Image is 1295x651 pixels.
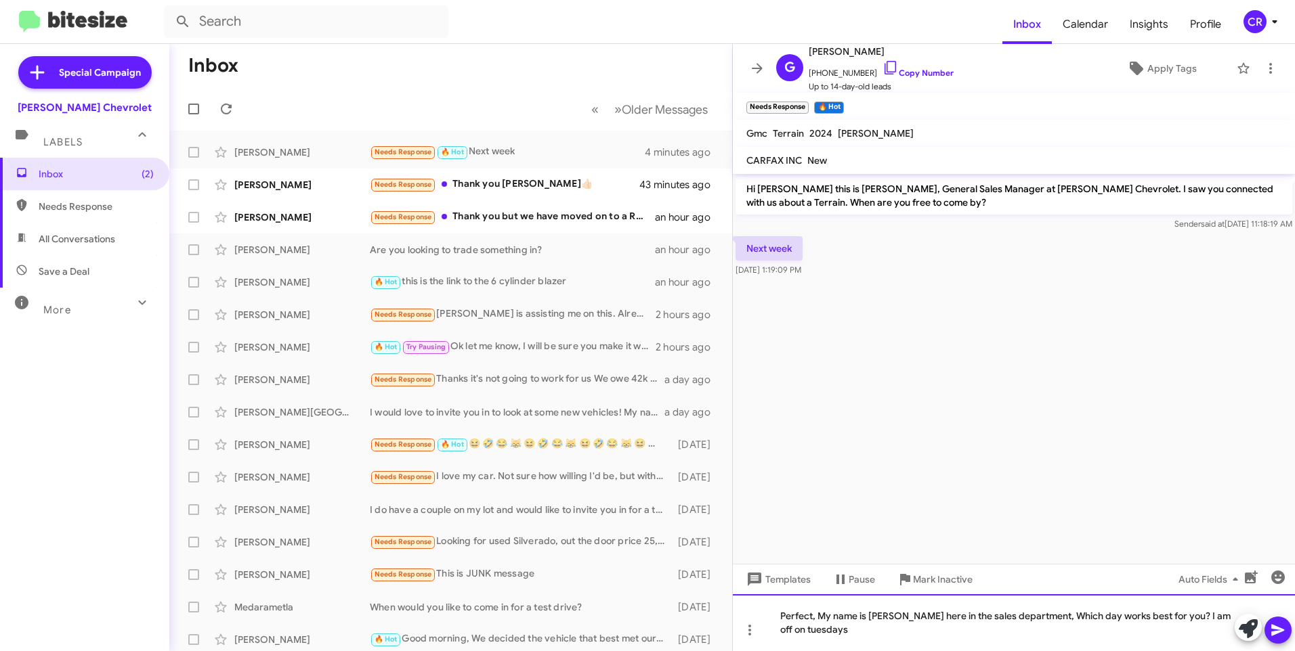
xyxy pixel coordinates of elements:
[375,537,432,546] span: Needs Response
[375,310,432,319] span: Needs Response
[664,405,721,419] div: a day ago
[736,236,803,261] p: Next week
[733,567,822,591] button: Templates
[672,600,721,614] div: [DATE]
[370,307,656,322] div: [PERSON_NAME] is assisting me on this. Already test drove the vehicle
[656,308,721,321] div: 2 hours ago
[234,633,370,646] div: [PERSON_NAME]
[672,633,721,646] div: [DATE]
[375,180,432,189] span: Needs Response
[733,594,1295,651] div: Perfect, My name is [PERSON_NAME] here in the sales department, Which day works best for you? I a...
[370,144,645,160] div: Next week
[591,101,599,118] span: «
[655,210,721,224] div: an hour ago
[583,95,607,123] button: Previous
[672,535,721,549] div: [DATE]
[375,375,432,384] span: Needs Response
[672,568,721,581] div: [DATE]
[375,342,398,351] span: 🔥 Hot
[234,568,370,581] div: [PERSON_NAME]
[39,200,154,213] span: Needs Response
[809,43,954,60] span: [PERSON_NAME]
[441,148,464,156] span: 🔥 Hot
[234,470,370,484] div: [PERSON_NAME]
[822,567,886,591] button: Pause
[838,127,914,139] span: [PERSON_NAME]
[807,154,827,166] span: New
[375,635,398,644] span: 🔥 Hot
[622,102,708,117] span: Older Messages
[655,275,721,289] div: an hour ago
[234,243,370,256] div: [PERSON_NAME]
[1168,567,1254,591] button: Auto Fields
[809,127,832,139] span: 2024
[1174,219,1292,229] span: Sender [DATE] 11:18:19 AM
[18,56,152,89] a: Special Campaign
[234,535,370,549] div: [PERSON_NAME]
[746,127,767,139] span: Gmc
[375,472,432,481] span: Needs Response
[375,212,432,221] span: Needs Response
[234,405,370,419] div: [PERSON_NAME][GEOGRAPHIC_DATA]
[1002,5,1052,44] a: Inbox
[672,503,721,516] div: [DATE]
[370,631,672,647] div: Good morning, We decided the vehicle that best met our needs & wants was not the [US_STATE].
[375,440,432,449] span: Needs Response
[370,274,655,290] div: this is the link to the 6 cylinder blazer
[1092,56,1230,81] button: Apply Tags
[883,68,954,78] a: Copy Number
[39,167,154,181] span: Inbox
[606,95,716,123] button: Next
[18,101,152,114] div: [PERSON_NAME] Chevrolet
[234,308,370,321] div: [PERSON_NAME]
[672,438,721,451] div: [DATE]
[370,600,672,614] div: When would you like to come in for a test drive?
[406,342,446,351] span: Try Pausing
[584,95,716,123] nav: Page navigation example
[849,567,875,591] span: Pause
[370,243,655,256] div: Are you looking to trade something in?
[370,469,672,485] div: I love my car. Not sure how willing I'd be, but with the right price and my monthly payment remai...
[784,57,795,78] span: G
[913,567,973,591] span: Mark Inactive
[773,127,804,139] span: Terrain
[744,567,811,591] span: Templates
[370,405,664,419] div: I would love to invite you in to look at some new vehicles! My name is [PERSON_NAME] here at [PER...
[736,265,801,275] span: [DATE] 1:19:09 PM
[188,55,238,76] h1: Inbox
[886,567,983,591] button: Mark Inactive
[234,275,370,289] div: [PERSON_NAME]
[656,340,721,354] div: 2 hours ago
[1232,10,1280,33] button: CR
[809,80,954,93] span: Up to 14-day-old leads
[1052,5,1119,44] a: Calendar
[370,209,655,225] div: Thank you but we have moved on to a Ram
[234,145,370,159] div: [PERSON_NAME]
[142,167,154,181] span: (2)
[375,277,398,286] span: 🔥 Hot
[1244,10,1267,33] div: CR
[375,148,432,156] span: Needs Response
[370,534,672,549] div: Looking for used Silverado, out the door price 25,000--28,000. Crew cab [DATE]-[DATE]
[614,101,622,118] span: »
[814,102,843,114] small: 🔥 Hot
[1179,567,1244,591] span: Auto Fields
[43,136,83,148] span: Labels
[39,232,115,246] span: All Conversations
[1179,5,1232,44] a: Profile
[1119,5,1179,44] a: Insights
[746,102,809,114] small: Needs Response
[645,145,721,159] div: 4 minutes ago
[370,436,672,452] div: 😆 🤣 😂 😹 😆 🤣 😂 😹 😆 🤣 😂 😹 😆 🤣 😂 😹
[375,570,432,579] span: Needs Response
[809,60,954,80] span: [PHONE_NUMBER]
[234,210,370,224] div: [PERSON_NAME]
[370,566,672,582] div: This is JUNK message
[370,372,664,387] div: Thanks it's not going to work for us We owe 42k on my expedition and it's only worth maybe 28- so...
[43,304,71,316] span: More
[164,5,448,38] input: Search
